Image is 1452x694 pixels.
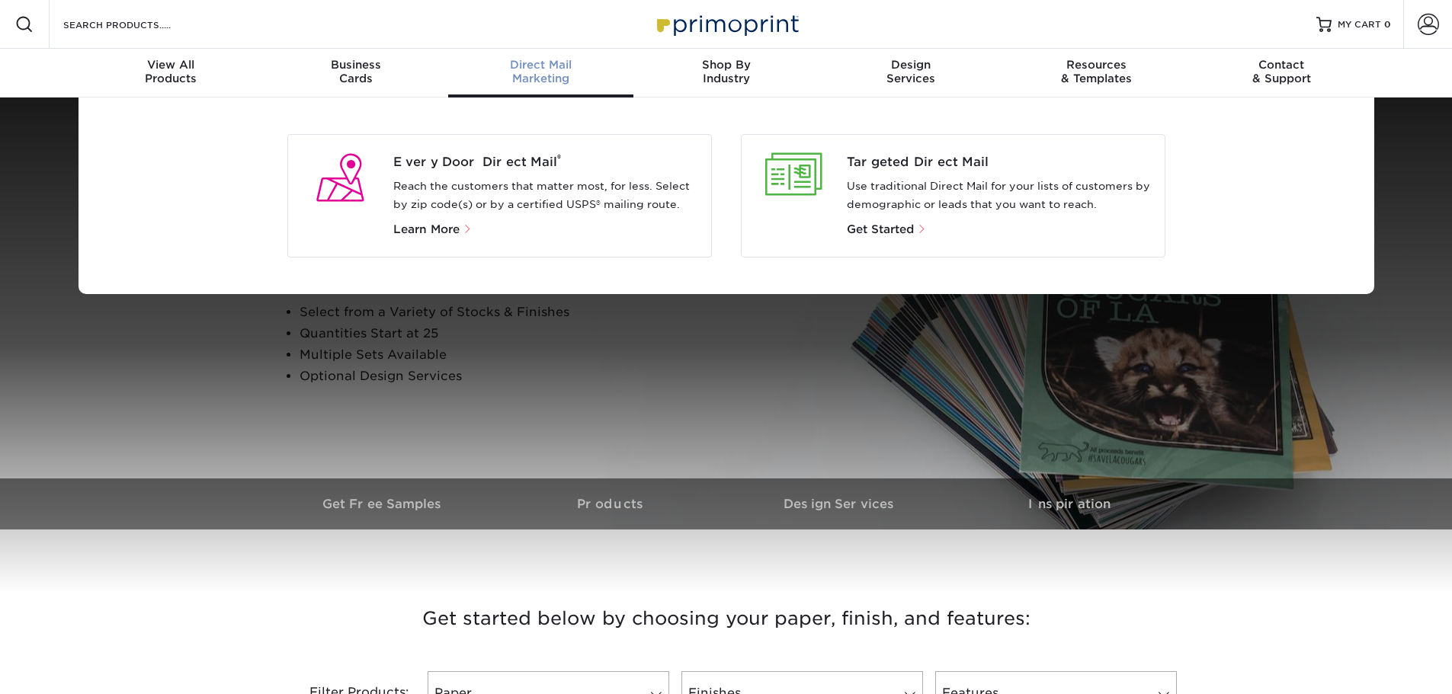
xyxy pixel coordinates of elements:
[847,222,914,236] span: Get Started
[1189,49,1374,98] a: Contact& Support
[1384,19,1391,30] span: 0
[393,222,460,236] span: Learn More
[393,153,699,171] a: Every Door Direct Mail®
[633,58,819,85] div: Industry
[393,177,699,214] p: Reach the customers that matter most, for less. Select by zip code(s) or by a certified USPS® mai...
[847,153,1152,171] a: Targeted Direct Mail
[79,49,264,98] a: View AllProducts
[263,58,448,72] span: Business
[393,153,699,171] span: Every Door Direct Mail
[819,58,1004,85] div: Services
[650,8,803,40] img: Primoprint
[263,58,448,85] div: Cards
[1004,49,1189,98] a: Resources& Templates
[263,49,448,98] a: BusinessCards
[819,49,1004,98] a: DesignServices
[448,58,633,72] span: Direct Mail
[633,49,819,98] a: Shop ByIndustry
[1004,58,1189,72] span: Resources
[280,584,1172,653] h3: Get started below by choosing your paper, finish, and features:
[1189,58,1374,85] div: & Support
[1338,18,1381,31] span: MY CART
[393,224,479,235] a: Learn More
[633,58,819,72] span: Shop By
[1189,58,1374,72] span: Contact
[448,49,633,98] a: Direct MailMarketing
[79,58,264,85] div: Products
[847,224,927,235] a: Get Started
[448,58,633,85] div: Marketing
[79,58,264,72] span: View All
[62,15,210,34] input: SEARCH PRODUCTS.....
[819,58,1004,72] span: Design
[847,177,1152,214] p: Use traditional Direct Mail for your lists of customers by demographic or leads that you want to ...
[557,152,561,164] sup: ®
[1004,58,1189,85] div: & Templates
